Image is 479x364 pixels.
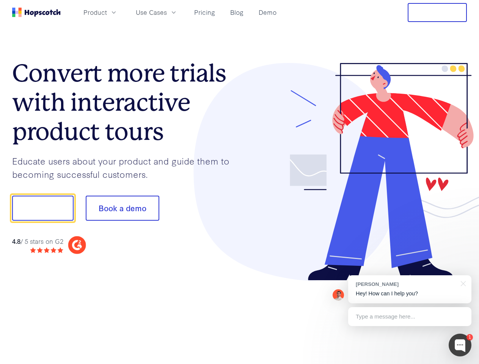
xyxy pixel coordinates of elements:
a: Home [12,8,61,17]
button: Product [79,6,122,19]
button: Book a demo [86,196,159,221]
a: Blog [227,6,247,19]
div: / 5 stars on G2 [12,237,63,246]
a: Pricing [191,6,218,19]
button: Use Cases [131,6,182,19]
span: Product [83,8,107,17]
div: Type a message here... [348,307,471,326]
button: Show me! [12,196,74,221]
p: Hey! How can I help you? [356,290,464,298]
img: Mark Spera [333,289,344,301]
button: Free Trial [408,3,467,22]
div: [PERSON_NAME] [356,281,456,288]
p: Educate users about your product and guide them to becoming successful customers. [12,154,240,180]
div: 1 [466,334,473,340]
a: Demo [256,6,280,19]
h1: Convert more trials with interactive product tours [12,59,240,146]
strong: 4.8 [12,237,20,245]
span: Use Cases [136,8,167,17]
